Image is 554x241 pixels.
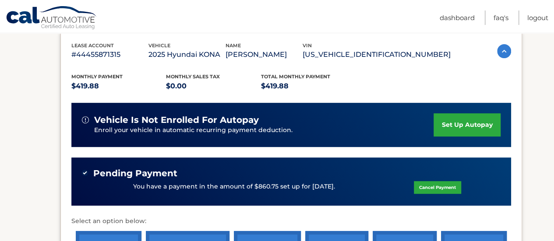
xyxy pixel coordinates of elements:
a: Logout [527,10,548,25]
span: Monthly sales Tax [166,73,220,80]
a: Cancel Payment [414,181,461,194]
a: FAQ's [494,10,508,25]
span: vehicle is not enrolled for autopay [94,115,259,126]
span: Monthly Payment [71,73,123,80]
a: set up autopay [434,113,500,136]
img: accordion-active.svg [497,44,511,58]
span: Total Monthly Payment [261,73,330,80]
a: Cal Automotive [6,6,98,31]
p: Select an option below: [71,216,511,227]
p: 2025 Hyundai KONA [148,49,226,61]
p: #44455871315 [71,49,148,61]
span: vehicle [148,42,170,49]
p: [PERSON_NAME] [226,49,303,61]
p: [US_VEHICLE_IDENTIFICATION_NUMBER] [303,49,451,61]
img: check-green.svg [82,170,88,176]
p: $0.00 [166,80,261,92]
span: vin [303,42,312,49]
span: lease account [71,42,114,49]
p: $419.88 [261,80,356,92]
span: Pending Payment [93,168,177,179]
a: Dashboard [440,10,475,25]
img: alert-white.svg [82,116,89,123]
p: You have a payment in the amount of $860.75 set up for [DATE]. [133,182,335,192]
p: Enroll your vehicle in automatic recurring payment deduction. [94,126,434,135]
span: name [226,42,241,49]
p: $419.88 [71,80,166,92]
